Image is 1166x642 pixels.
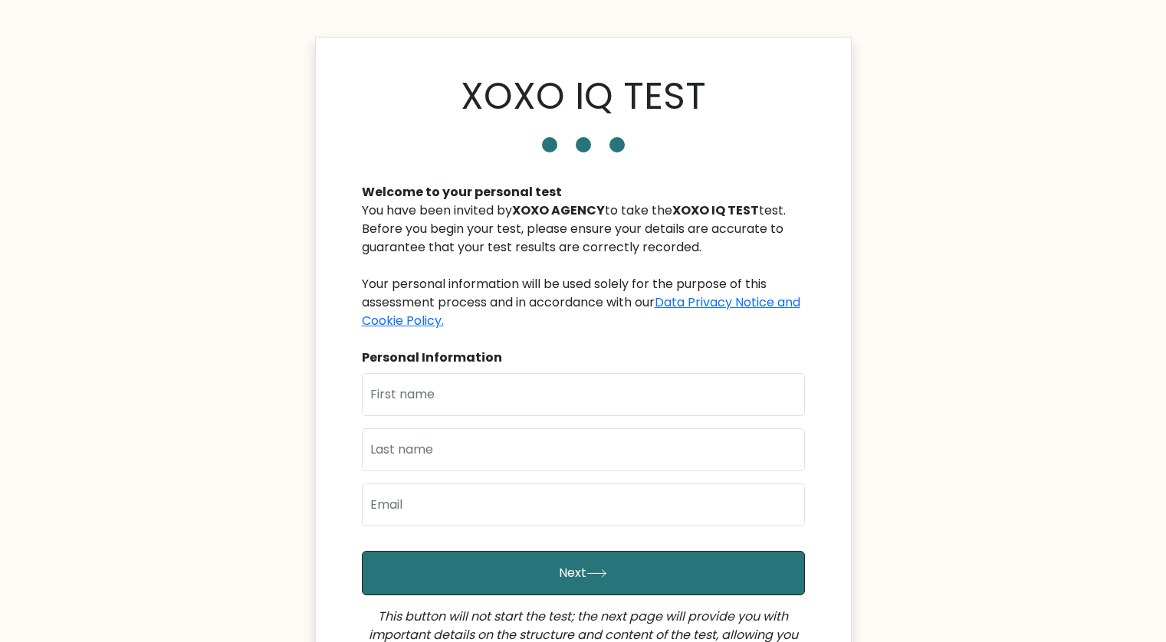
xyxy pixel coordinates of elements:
b: XOXO AGENCY [512,201,605,219]
input: Last name [362,428,805,471]
button: Next [362,551,805,595]
div: Welcome to your personal test [362,183,805,201]
input: First name [362,373,805,416]
h1: XOXO IQ TEST [461,74,706,119]
b: XOXO IQ TEST [672,201,759,219]
div: Personal Information [362,349,805,367]
div: You have been invited by to take the test. Before you begin your test, please ensure your details... [362,201,805,330]
a: Data Privacy Notice and Cookie Policy. [362,293,800,329]
input: Email [362,483,805,526]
